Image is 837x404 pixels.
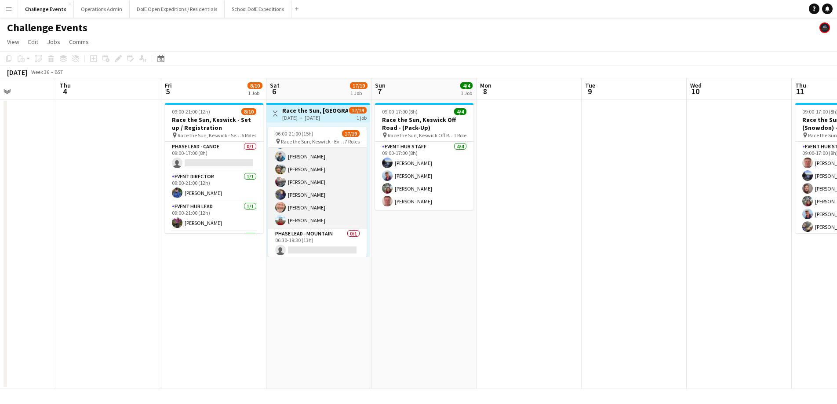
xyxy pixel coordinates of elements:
[375,103,473,210] app-job-card: 09:00-17:00 (8h)4/4Race the Sun, Keswick Off Road - (Pack-Up) Race the Sun, Keswick Off Road - (P...
[374,86,386,96] span: 7
[44,36,64,48] a: Jobs
[275,130,313,137] span: 06:00-21:00 (15h)
[7,38,19,46] span: View
[18,0,74,18] button: Challenge Events
[349,107,367,114] span: 17/19
[25,36,42,48] a: Edit
[375,142,473,210] app-card-role: Event Hub Staff4/409:00-17:00 (8h)[PERSON_NAME][PERSON_NAME][PERSON_NAME][PERSON_NAME]
[7,21,87,34] h1: Challenge Events
[29,69,51,75] span: Week 36
[350,90,367,96] div: 1 Job
[460,82,473,89] span: 4/4
[247,82,262,89] span: 8/10
[178,132,241,139] span: Race the Sun, Keswick - Set up / Registration
[66,36,92,48] a: Comms
[164,86,172,96] span: 5
[585,81,595,89] span: Tue
[690,81,702,89] span: Wed
[795,81,806,89] span: Thu
[342,130,360,137] span: 17/19
[248,90,262,96] div: 1 Job
[584,86,595,96] span: 9
[241,132,256,139] span: 6 Roles
[165,116,263,132] h3: Race the Sun, Keswick - Set up / Registration
[357,114,367,121] div: 1 job
[281,138,345,145] span: Race the Sun, Keswick - Event Day
[480,81,491,89] span: Mon
[350,82,368,89] span: 17/19
[47,38,60,46] span: Jobs
[454,132,466,139] span: 1 Role
[60,81,71,89] span: Thu
[4,36,23,48] a: View
[382,108,418,115] span: 09:00-17:00 (8h)
[268,127,367,257] app-job-card: 06:00-21:00 (15h)17/19 Race the Sun, Keswick - Event Day7 Roles[PERSON_NAME][PERSON_NAME][PERSON_...
[268,229,367,259] app-card-role: Phase Lead - Mountain0/106:30-19:30 (13h)
[7,68,27,77] div: [DATE]
[28,38,38,46] span: Edit
[58,86,71,96] span: 4
[130,0,225,18] button: DofE Open Expeditions / Residentials
[55,69,63,75] div: BST
[74,0,130,18] button: Operations Admin
[165,103,263,233] app-job-card: 09:00-21:00 (12h)8/10Race the Sun, Keswick - Set up / Registration Race the Sun, Keswick - Set up...
[345,138,360,145] span: 7 Roles
[269,86,280,96] span: 6
[69,38,89,46] span: Comms
[172,108,210,115] span: 09:00-21:00 (12h)
[819,22,830,33] app-user-avatar: The Adventure Element
[165,142,263,172] app-card-role: Phase Lead - Canoe0/109:00-17:00 (8h)
[375,116,473,132] h3: Race the Sun, Keswick Off Road - (Pack-Up)
[375,81,386,89] span: Sun
[454,108,466,115] span: 4/4
[479,86,491,96] span: 8
[461,90,472,96] div: 1 Job
[165,202,263,231] app-card-role: Event Hub Lead1/109:00-21:00 (12h)[PERSON_NAME]
[388,132,454,139] span: Race the Sun, Keswick Off Road - (Pack-Up)
[268,97,367,229] app-card-role: [PERSON_NAME][PERSON_NAME][PERSON_NAME][PERSON_NAME][PERSON_NAME][PERSON_NAME][PERSON_NAME][PERSO...
[165,81,172,89] span: Fri
[165,172,263,202] app-card-role: Event Director1/109:00-21:00 (12h)[PERSON_NAME]
[241,108,256,115] span: 8/10
[270,81,280,89] span: Sat
[282,107,348,114] h3: Race the Sun, [GEOGRAPHIC_DATA] - Event Day
[689,86,702,96] span: 10
[282,114,348,121] div: [DATE] → [DATE]
[165,231,263,312] app-card-role: Event Hub Staff5/5
[794,86,806,96] span: 11
[225,0,291,18] button: School DofE Expeditions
